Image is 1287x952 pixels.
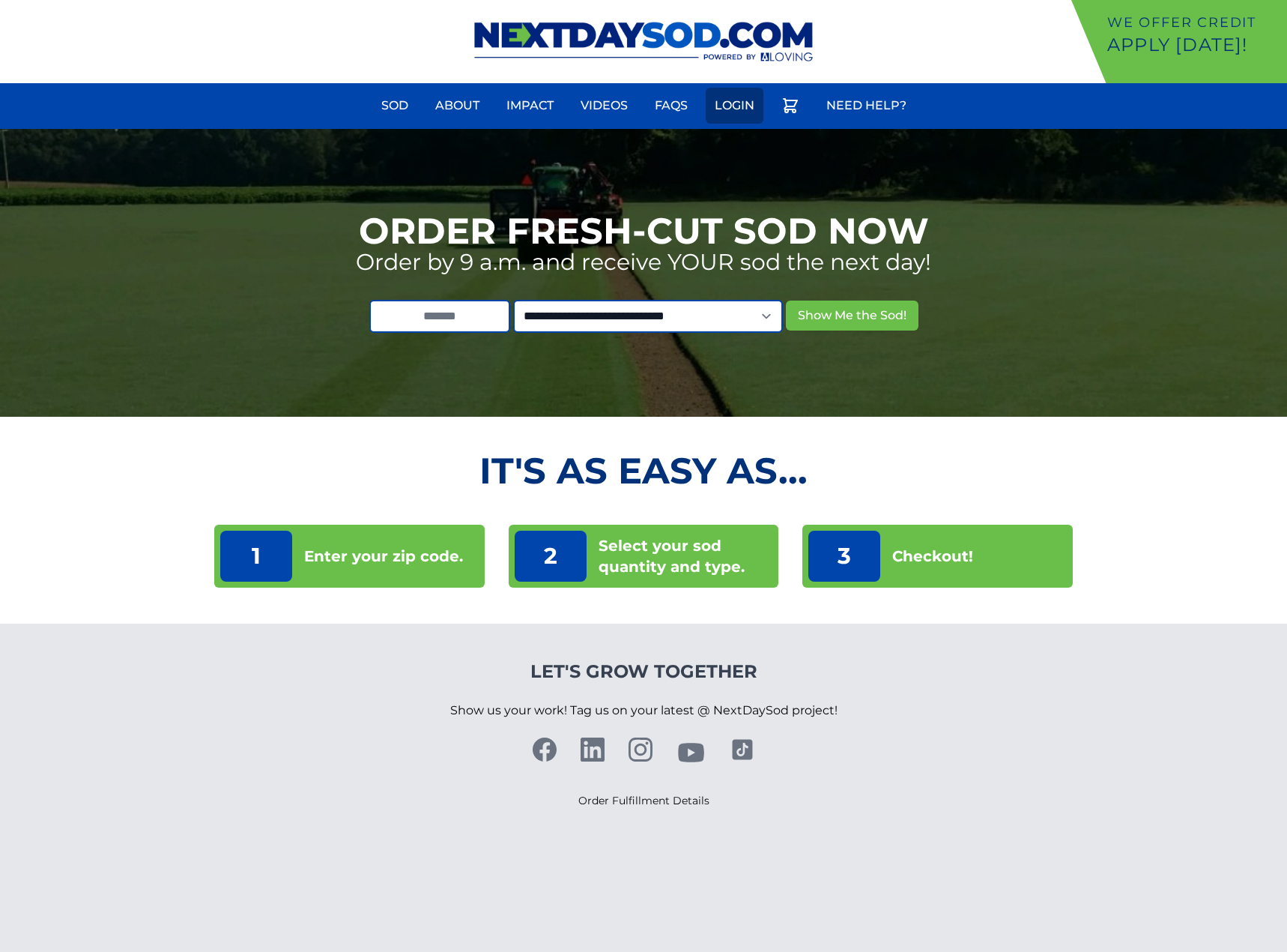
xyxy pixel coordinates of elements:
[817,88,915,124] a: Need Help?
[220,531,292,582] p: 1
[214,453,1072,489] h2: It's as Easy As...
[450,660,838,684] h4: Let's Grow Together
[786,301,918,331] button: Show Me the Sod!
[1107,33,1281,57] p: Apply [DATE]!
[1107,12,1281,33] p: We offer Credit
[706,88,763,124] a: Login
[450,684,838,738] p: Show us your work! Tag us on your latest @ NextDaySod project!
[359,213,929,249] h1: Order Fresh-Cut Sod Now
[808,531,880,582] p: 3
[304,546,463,567] p: Enter your zip code.
[599,535,772,577] p: Select your sod quantity and type.
[572,88,637,124] a: Videos
[892,546,973,567] p: Checkout!
[515,531,587,582] p: 2
[497,88,563,124] a: Impact
[426,88,488,124] a: About
[646,88,697,124] a: FAQs
[578,794,709,807] a: Order Fulfillment Details
[356,249,931,276] p: Order by 9 a.m. and receive YOUR sod the next day!
[372,88,417,124] a: Sod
